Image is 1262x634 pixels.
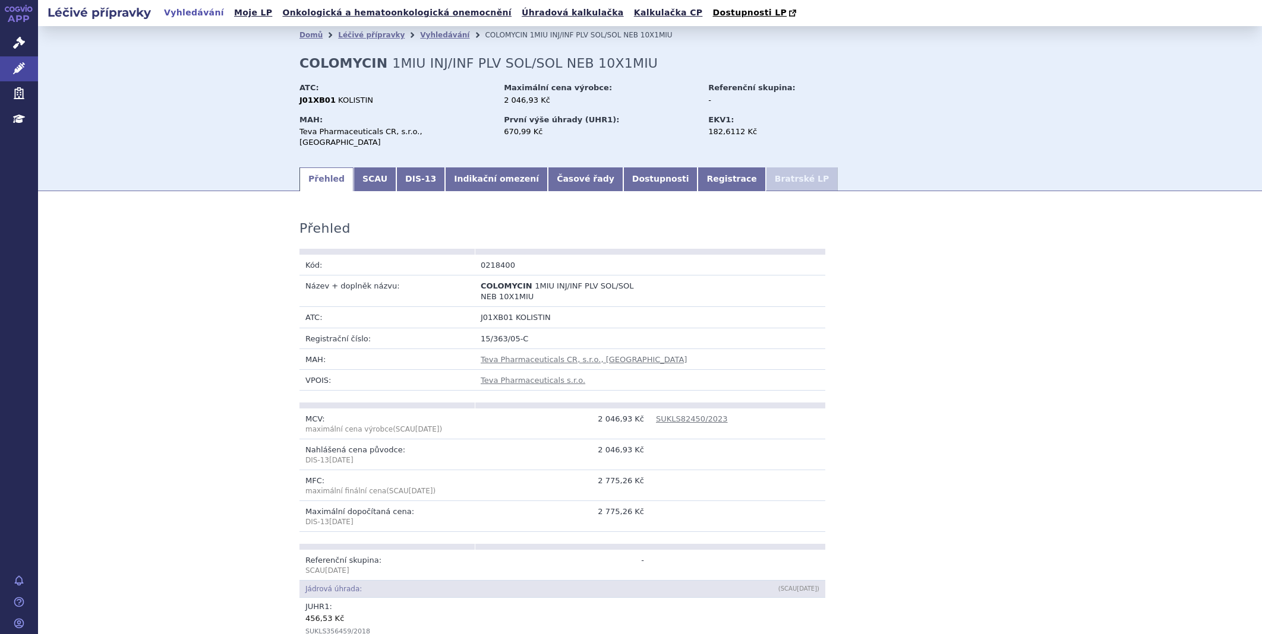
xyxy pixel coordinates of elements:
[305,425,393,433] span: maximální cena výrobce
[279,5,515,21] a: Onkologická a hematoonkologická onemocnění
[299,581,650,598] td: Jádrová úhrada:
[481,376,585,385] a: Teva Pharmaceuticals s.r.o.
[475,550,650,581] td: -
[485,31,527,39] span: COLOMYCIN
[396,167,445,191] a: DIS-13
[299,96,336,104] strong: J01XB01
[329,518,354,526] span: [DATE]
[409,487,433,495] span: [DATE]
[231,5,276,21] a: Moje LP
[630,5,706,21] a: Kalkulačka CP
[708,95,842,106] div: -
[623,167,698,191] a: Dostupnosti
[708,83,795,92] strong: Referenční skupina:
[475,439,650,470] td: 2 046,93 Kč
[708,115,734,124] strong: EKV1:
[305,566,469,576] p: SCAU
[420,31,469,39] a: Vyhledávání
[299,31,323,39] a: Domů
[299,408,475,439] td: MCV:
[329,456,354,464] span: [DATE]
[698,167,765,191] a: Registrace
[475,328,825,348] td: 15/363/05-C
[325,566,349,575] span: [DATE]
[548,167,623,191] a: Časové řady
[354,167,396,191] a: SCAU
[160,5,228,21] a: Vyhledávání
[504,83,612,92] strong: Maximální cena výrobce:
[778,585,819,592] span: (SCAU )
[299,275,475,307] td: Název + doplněk názvu:
[475,501,650,532] td: 2 775,26 Kč
[386,487,436,495] span: (SCAU )
[708,126,842,137] div: 182,6112 Kč
[299,115,323,124] strong: MAH:
[481,281,532,290] span: COLOMYCIN
[305,486,469,496] p: maximální finální cena
[305,425,442,433] span: (SCAU )
[299,221,351,236] h3: Přehled
[516,313,551,322] span: KOLISTIN
[299,370,475,391] td: VPOIS:
[504,126,697,137] div: 670,99 Kč
[518,5,627,21] a: Úhradová kalkulačka
[481,313,513,322] span: J01XB01
[338,96,373,104] span: KOLISTIN
[481,281,634,301] span: 1MIU INJ/INF PLV SOL/SOL NEB 10X1MIU
[475,255,650,275] td: 0218400
[338,31,405,39] a: Léčivé přípravky
[299,550,475,581] td: Referenční skupina:
[712,8,787,17] span: Dostupnosti LP
[299,470,475,501] td: MFC:
[299,328,475,348] td: Registrační číslo:
[299,126,493,148] div: Teva Pharmaceuticals CR, s.r.o., [GEOGRAPHIC_DATA]
[656,414,728,423] a: SUKLS82450/2023
[392,56,658,71] span: 1MIU INJ/INF PLV SOL/SOL NEB 10X1MIU
[709,5,802,21] a: Dostupnosti LP
[475,408,650,439] td: 2 046,93 Kč
[305,517,469,527] p: DIS-13
[504,95,697,106] div: 2 046,93 Kč
[299,83,319,92] strong: ATC:
[504,115,619,124] strong: První výše úhrady (UHR1):
[481,355,687,364] a: Teva Pharmaceuticals CR, s.r.o., [GEOGRAPHIC_DATA]
[415,425,440,433] span: [DATE]
[299,501,475,532] td: Maximální dopočítaná cena:
[299,348,475,369] td: MAH:
[445,167,548,191] a: Indikační omezení
[797,585,817,592] span: [DATE]
[324,602,329,611] span: 1
[299,439,475,470] td: Nahlášená cena původce:
[305,455,469,465] p: DIS-13
[305,612,819,624] div: 456,53 Kč
[299,307,475,328] td: ATC:
[475,470,650,501] td: 2 775,26 Kč
[299,56,387,71] strong: COLOMYCIN
[299,167,354,191] a: Přehled
[38,4,160,21] h2: Léčivé přípravky
[530,31,673,39] span: 1MIU INJ/INF PLV SOL/SOL NEB 10X1MIU
[299,255,475,275] td: Kód:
